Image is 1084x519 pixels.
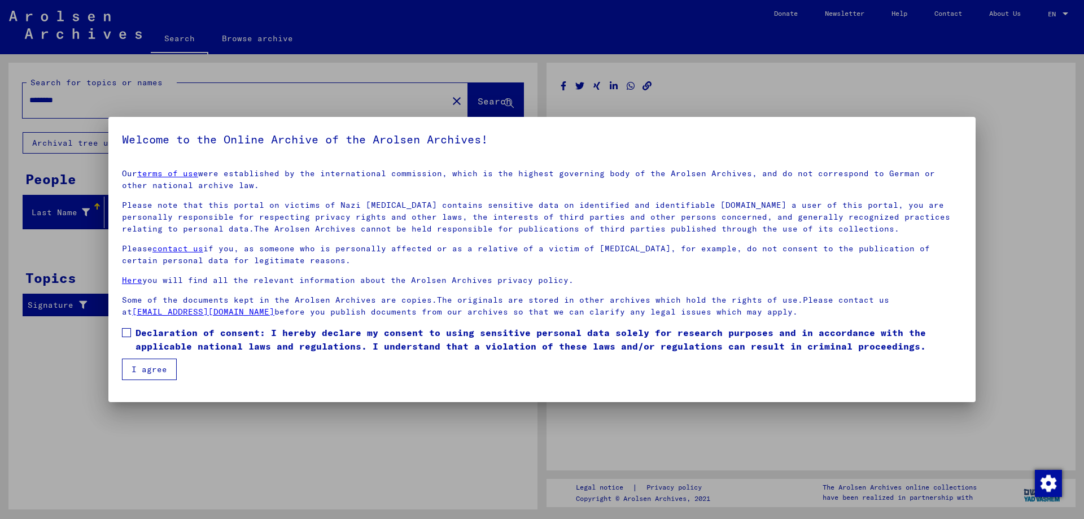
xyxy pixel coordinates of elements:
[137,168,198,178] a: terms of use
[122,130,962,149] h5: Welcome to the Online Archive of the Arolsen Archives!
[122,168,962,191] p: Our were established by the international commission, which is the highest governing body of the ...
[152,243,203,254] a: contact us
[122,359,177,380] button: I agree
[122,274,962,286] p: you will find all the relevant information about the Arolsen Archives privacy policy.
[122,199,962,235] p: Please note that this portal on victims of Nazi [MEDICAL_DATA] contains sensitive data on identif...
[122,294,962,318] p: Some of the documents kept in the Arolsen Archives are copies.The originals are stored in other a...
[1035,470,1062,497] img: Change consent
[122,275,142,285] a: Here
[135,326,962,353] span: Declaration of consent: I hereby declare my consent to using sensitive personal data solely for r...
[122,243,962,267] p: Please if you, as someone who is personally affected or as a relative of a victim of [MEDICAL_DAT...
[1034,469,1061,496] div: Change consent
[132,307,274,317] a: [EMAIL_ADDRESS][DOMAIN_NAME]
